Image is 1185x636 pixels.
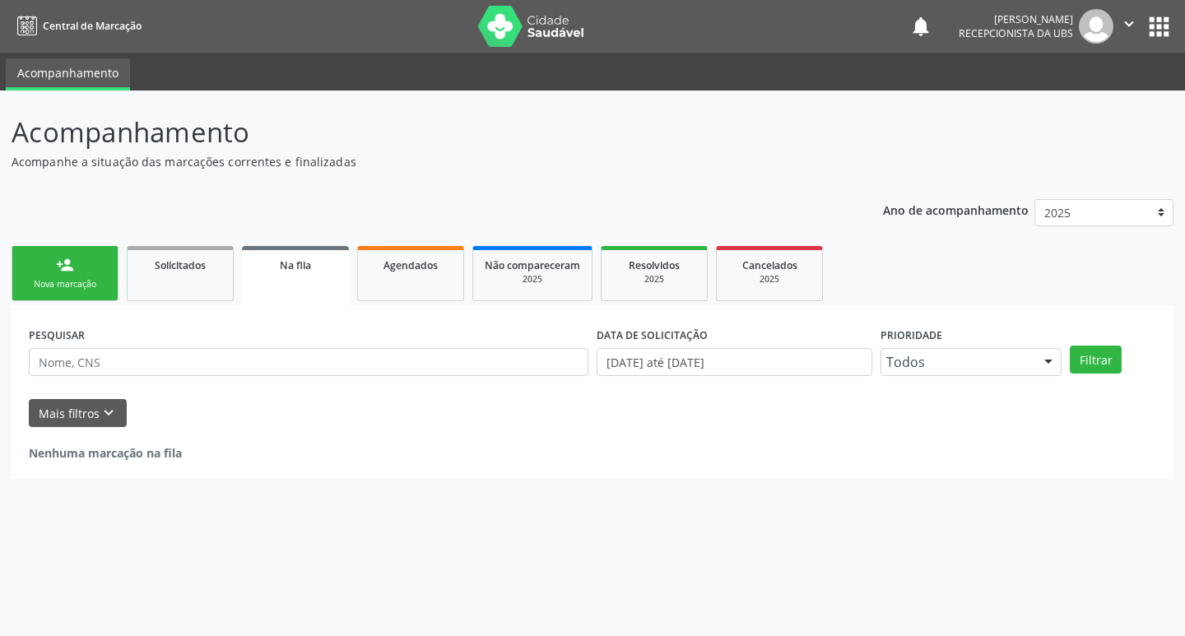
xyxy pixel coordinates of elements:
span: Cancelados [742,258,797,272]
input: Nome, CNS [29,348,588,376]
label: Prioridade [881,323,942,348]
a: Central de Marcação [12,12,142,39]
span: Recepcionista da UBS [959,26,1073,40]
span: Todos [886,354,1028,370]
p: Ano de acompanhamento [883,199,1029,220]
div: person_add [56,256,74,274]
button: Mais filtroskeyboard_arrow_down [29,399,127,428]
button: apps [1145,12,1173,41]
div: 2025 [485,273,580,286]
div: [PERSON_NAME] [959,12,1073,26]
div: 2025 [728,273,811,286]
a: Acompanhamento [6,58,130,91]
button:  [1113,9,1145,44]
span: Central de Marcação [43,19,142,33]
p: Acompanhamento [12,112,825,153]
input: Selecione um intervalo [597,348,872,376]
strong: Nenhuma marcação na fila [29,445,182,461]
span: Na fila [280,258,311,272]
i:  [1120,15,1138,33]
i: keyboard_arrow_down [100,404,118,422]
span: Solicitados [155,258,206,272]
label: DATA DE SOLICITAÇÃO [597,323,708,348]
span: Resolvidos [629,258,680,272]
span: Não compareceram [485,258,580,272]
div: 2025 [613,273,695,286]
p: Acompanhe a situação das marcações correntes e finalizadas [12,153,825,170]
label: PESQUISAR [29,323,85,348]
div: Nova marcação [24,278,106,290]
button: Filtrar [1070,346,1122,374]
button: notifications [909,15,932,38]
span: Agendados [383,258,438,272]
img: img [1079,9,1113,44]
